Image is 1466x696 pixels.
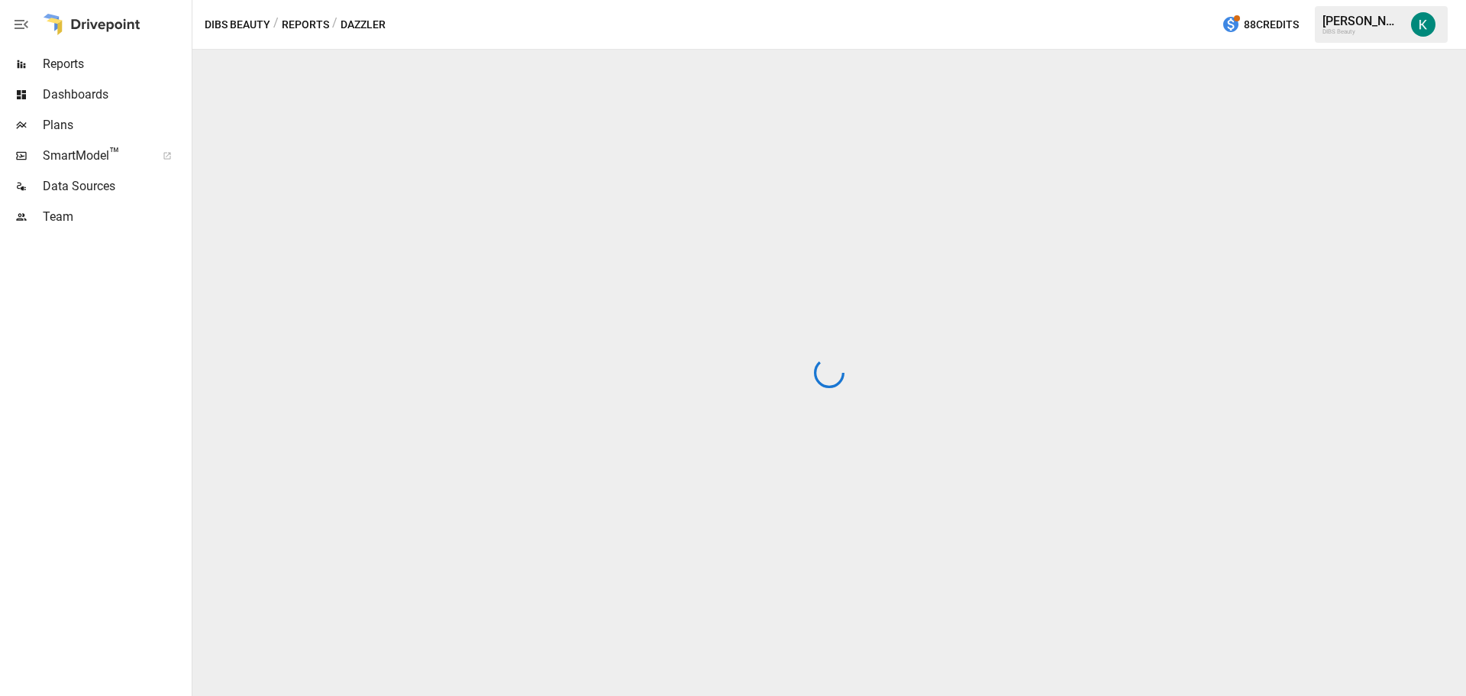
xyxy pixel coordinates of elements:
button: Reports [282,15,329,34]
button: DIBS Beauty [205,15,270,34]
div: DIBS Beauty [1322,28,1402,35]
span: Team [43,208,189,226]
img: Katherine Rose [1411,12,1435,37]
span: SmartModel [43,147,146,165]
div: / [273,15,279,34]
span: Reports [43,55,189,73]
span: Dashboards [43,86,189,104]
div: [PERSON_NAME] [1322,14,1402,28]
button: Katherine Rose [1402,3,1445,46]
div: / [332,15,337,34]
button: 88Credits [1216,11,1305,39]
span: ™ [109,144,120,163]
span: Data Sources [43,177,189,196]
span: Plans [43,116,189,134]
span: 88 Credits [1244,15,1299,34]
